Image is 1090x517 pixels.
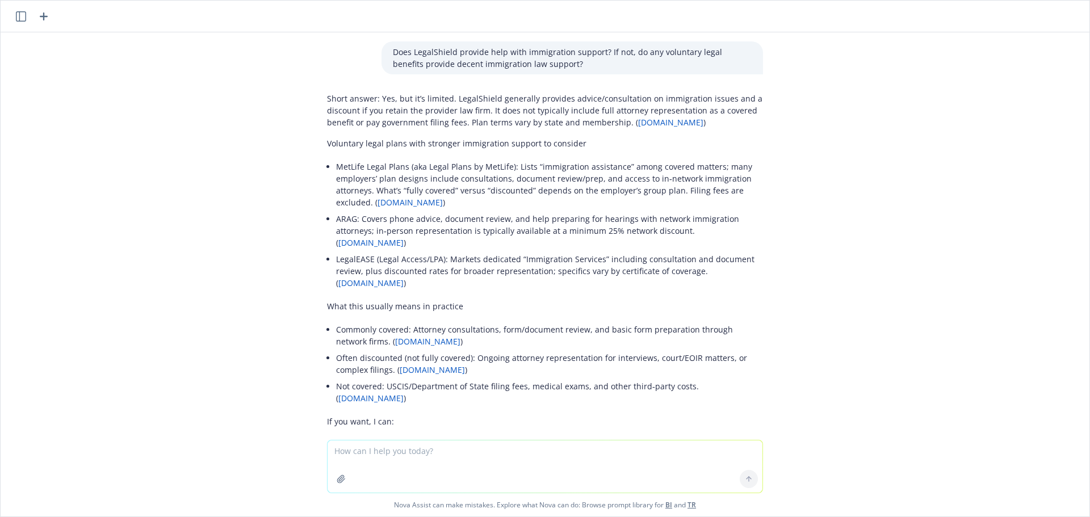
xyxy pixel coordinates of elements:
p: Short answer: Yes, but it’s limited. LegalShield generally provides advice/consultation on immigr... [327,93,763,128]
a: [DOMAIN_NAME] [378,197,443,208]
span: Nova Assist can make mistakes. Explore what Nova can do: Browse prompt library for and [5,493,1085,516]
a: BI [665,500,672,510]
li: MetLife Legal Plans (aka Legal Plans by MetLife): Lists “immigration assistance” among covered ma... [336,158,763,211]
p: What this usually means in practice [327,300,763,312]
a: [DOMAIN_NAME] [338,393,404,403]
a: [DOMAIN_NAME] [395,336,460,347]
a: [DOMAIN_NAME] [338,278,404,288]
li: Commonly covered: Attorney consultations, form/document review, and basic form preparation throug... [336,321,763,350]
p: If you want, I can: [327,415,763,427]
a: [DOMAIN_NAME] [338,237,404,248]
a: TR [687,500,696,510]
li: LegalEASE (Legal Access/LPA): Markets dedicated “Immigration Services” including consultation and... [336,251,763,291]
li: Compare MetLife, ARAG, LegalEASE, and LegalShield plan designs and pricing for your population. [336,436,763,453]
p: Does LegalShield provide help with immigration support? If not, do any voluntary legal benefits p... [393,46,752,70]
li: Not covered: USCIS/Department of State filing fees, medical exams, and other third‑party costs. ( ) [336,378,763,406]
li: ARAG: Covers phone advice, document review, and help preparing for hearings with network immigrat... [336,211,763,251]
p: Voluntary legal plans with stronger immigration support to consider [327,137,763,149]
a: [DOMAIN_NAME] [400,364,465,375]
a: [DOMAIN_NAME] [638,117,703,128]
li: Often discounted (not fully covered): Ongoing attorney representation for interviews, court/EOIR ... [336,350,763,378]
